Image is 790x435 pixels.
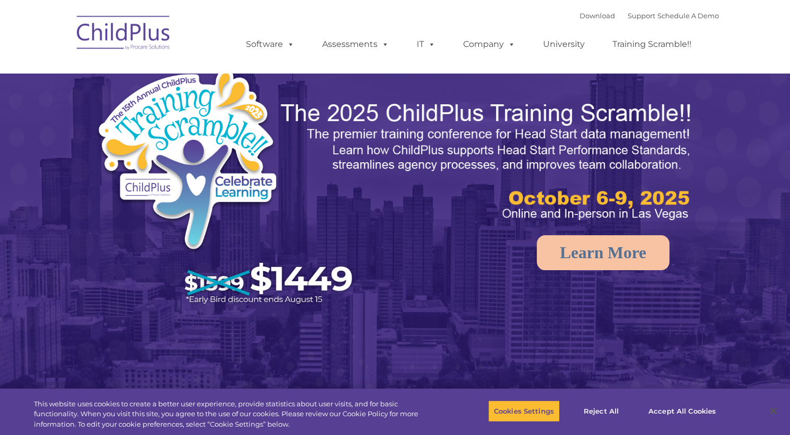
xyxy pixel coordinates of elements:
button: Cookies Settings [488,400,560,422]
div: This website uses cookies to create a better user experience, provide statistics about user visit... [34,399,434,430]
font: | [580,11,719,20]
a: Support [628,11,655,20]
span: Phone number [145,112,190,119]
a: Company [453,34,526,55]
a: University [533,34,595,55]
button: Accept All Cookies [643,400,722,422]
button: Reject All [569,400,634,422]
a: Download [580,11,615,20]
a: Assessments [312,34,399,55]
a: Learn More [537,235,669,270]
a: Training Scramble!! [602,34,702,55]
img: ChildPlus by Procare Solutions [72,8,176,61]
a: IT [406,34,446,55]
button: Close [762,400,785,422]
span: Last name [145,69,177,77]
a: Software [235,34,305,55]
a: Schedule A Demo [657,11,719,20]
